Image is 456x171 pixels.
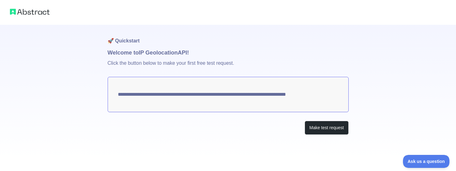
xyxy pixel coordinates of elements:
[10,7,50,16] img: Abstract logo
[108,25,349,48] h1: 🚀 Quickstart
[403,155,450,168] iframe: Toggle Customer Support
[108,57,349,77] p: Click the button below to make your first free test request.
[305,121,348,135] button: Make test request
[108,48,349,57] h1: Welcome to IP Geolocation API!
